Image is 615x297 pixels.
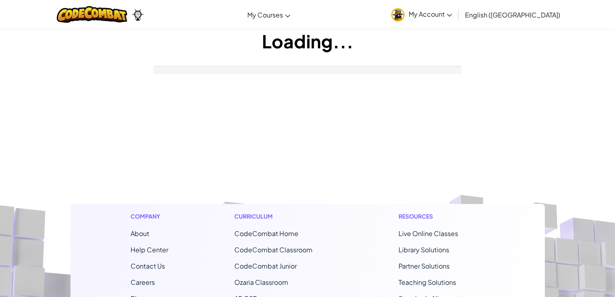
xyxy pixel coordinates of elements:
a: Partner Solutions [399,262,450,270]
a: CodeCombat Junior [234,262,297,270]
a: About [131,229,149,238]
a: Teaching Solutions [399,278,456,286]
a: My Courses [243,4,294,26]
a: My Account [387,2,456,27]
span: CodeCombat Home [234,229,298,238]
img: CodeCombat logo [57,6,128,23]
a: English ([GEOGRAPHIC_DATA]) [461,4,564,26]
span: English ([GEOGRAPHIC_DATA]) [465,11,560,19]
h1: Curriculum [234,212,332,221]
a: CodeCombat Classroom [234,245,313,254]
span: My Courses [247,11,283,19]
img: avatar [391,8,405,22]
h1: Company [131,212,168,221]
h1: Resources [399,212,485,221]
a: Careers [131,278,155,286]
a: Ozaria Classroom [234,278,288,286]
a: Library Solutions [399,245,449,254]
span: Contact Us [131,262,165,270]
a: Help Center [131,245,168,254]
img: Ozaria [131,9,144,21]
span: My Account [409,10,452,18]
a: Live Online Classes [399,229,458,238]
